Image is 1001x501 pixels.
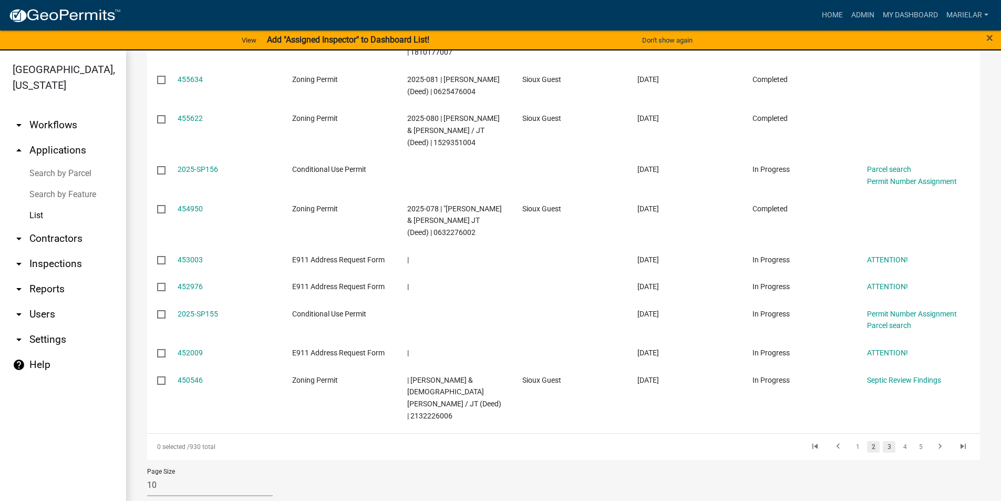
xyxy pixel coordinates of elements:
a: 452976 [178,282,203,291]
span: 2025-080 | WELLS, MARK & JULIA / JT (Deed) | 1529351004 [407,114,500,147]
span: | [407,349,409,357]
span: Zoning Permit [292,376,338,384]
a: 455634 [178,75,203,84]
span: E911 Address Request Form [292,349,385,357]
a: 2025-SP156 [178,165,218,173]
a: 452009 [178,349,203,357]
i: help [13,359,25,371]
a: 455622 [178,114,203,122]
span: Zoning Permit [292,114,338,122]
span: 07/26/2025 [637,165,659,173]
strong: Add "Assigned Inspector" to Dashboard List! [267,35,429,45]
a: marielar [942,5,993,25]
a: Permit Number Assignment [867,310,957,318]
a: 454950 [178,205,203,213]
button: Close [986,32,993,44]
a: ATTENTION! [867,255,908,264]
i: arrow_drop_down [13,333,25,346]
li: page 5 [913,438,928,456]
span: | [407,282,409,291]
a: go to next page [930,441,950,453]
span: 07/20/2025 [637,310,659,318]
span: Zoning Permit [292,75,338,84]
a: 453003 [178,255,203,264]
a: Home [818,5,847,25]
span: | [407,255,409,264]
a: go to previous page [828,441,848,453]
a: 3 [883,441,895,453]
span: 07/28/2025 [637,75,659,84]
div: 930 total [147,434,476,460]
span: Zoning Permit [292,205,338,213]
i: arrow_drop_down [13,283,25,295]
span: 2025-078 | "PETITT, KEITH D. & TIFFANY R. JT (Deed) | 0632276002 [407,205,502,237]
a: ATTENTION! [867,282,908,291]
i: arrow_drop_down [13,232,25,245]
span: E911 Address Request Form [292,255,385,264]
a: My Dashboard [879,5,942,25]
a: Admin [847,5,879,25]
a: 2 [867,441,880,453]
span: Sioux Guest [522,75,561,84]
span: 07/25/2025 [637,205,659,213]
span: In Progress [752,165,790,173]
span: 2025-081 | HAMEISTER, RONALD K. (Deed) | 0625476004 [407,75,500,96]
span: × [986,30,993,45]
a: go to last page [953,441,973,453]
span: E911 Address Request Form [292,282,385,291]
li: page 3 [881,438,897,456]
button: Don't show again [638,32,697,49]
i: arrow_drop_up [13,144,25,157]
span: 07/21/2025 [637,282,659,291]
a: 1 [851,441,864,453]
span: In Progress [752,310,790,318]
a: Parcel search [867,165,911,173]
a: Parcel search [867,321,911,330]
i: arrow_drop_down [13,258,25,270]
a: go to first page [805,441,825,453]
li: page 4 [897,438,913,456]
i: arrow_drop_down [13,308,25,321]
li: page 2 [865,438,881,456]
a: 450546 [178,376,203,384]
span: 07/19/2025 [637,349,659,357]
span: Sioux Guest [522,205,561,213]
a: Septic Review Findings [867,376,941,384]
span: Completed [752,75,788,84]
span: Sioux Guest [522,376,561,384]
a: ATTENTION! [867,349,908,357]
span: 07/16/2025 [637,376,659,384]
span: In Progress [752,376,790,384]
span: 07/21/2025 [637,255,659,264]
span: Completed [752,205,788,213]
span: Sioux Guest [522,114,561,122]
span: Conditional Use Permit [292,165,366,173]
span: 07/28/2025 [637,114,659,122]
i: arrow_drop_down [13,119,25,131]
a: View [238,32,261,49]
a: 5 [914,441,927,453]
a: 4 [899,441,911,453]
span: In Progress [752,282,790,291]
li: page 1 [850,438,865,456]
span: In Progress [752,349,790,357]
span: Conditional Use Permit [292,310,366,318]
span: | FOBER, LUKE & KRISTEN M. / JT (Deed) | 2132226006 [407,376,501,420]
a: Permit Number Assignment [867,177,957,186]
span: 2025-086 | HARTOG INDUSTRIES DEN, INC (Deed) | 1810177007 [407,24,502,57]
span: Completed [752,114,788,122]
a: 2025-SP155 [178,310,218,318]
span: 0 selected / [157,443,190,451]
span: In Progress [752,255,790,264]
